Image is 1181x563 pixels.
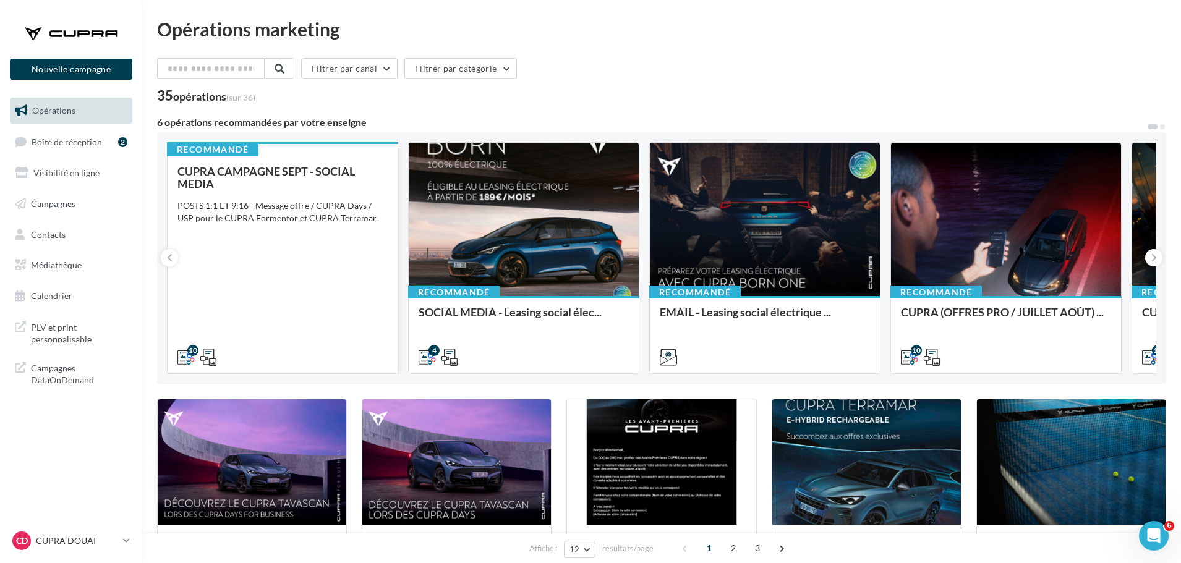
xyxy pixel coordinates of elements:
span: Opérations [32,105,75,116]
a: Campagnes [7,191,135,217]
span: 6 [1164,521,1174,531]
button: Nouvelle campagne [10,59,132,80]
span: 3 [748,538,767,558]
button: Filtrer par canal [301,58,398,79]
span: EMAIL - Leasing social électrique ... [660,305,831,319]
div: 2 [118,137,127,147]
div: Recommandé [167,143,258,156]
div: 11 [1152,345,1163,356]
span: (sur 36) [226,92,255,103]
span: PLV et print personnalisable [31,319,127,345]
div: 10 [187,345,198,356]
div: opérations [173,91,255,102]
div: Opérations marketing [157,20,1166,38]
div: 4 [428,345,440,356]
span: Calendrier [31,290,72,301]
div: 35 [157,89,255,103]
span: Boîte de réception [32,136,102,146]
iframe: Intercom live chat [1139,521,1169,551]
span: Médiathèque [31,260,82,270]
p: CUPRA DOUAI [36,535,118,547]
span: SOCIAL MEDIA - Leasing social élec... [419,305,602,319]
a: CD CUPRA DOUAI [10,529,132,552]
div: Recommandé [890,286,982,299]
span: Visibilité en ligne [33,167,100,178]
span: CUPRA CAMPAGNE SEPT - SOCIAL MEDIA [177,164,355,190]
a: Contacts [7,222,135,248]
span: Campagnes [31,198,75,209]
a: PLV et print personnalisable [7,314,135,350]
a: Visibilité en ligne [7,160,135,186]
a: Boîte de réception2 [7,129,135,155]
span: résultats/page [602,543,654,554]
span: 2 [723,538,743,558]
div: 6 opérations recommandées par votre enseigne [157,117,1146,127]
span: 1 [699,538,719,558]
a: Médiathèque [7,252,135,278]
a: Opérations [7,98,135,124]
span: Afficher [529,543,557,554]
div: Recommandé [408,286,500,299]
div: Recommandé [649,286,741,299]
button: 12 [564,541,595,558]
span: 12 [569,544,580,554]
a: Campagnes DataOnDemand [7,355,135,391]
span: CD [16,535,28,547]
button: Filtrer par catégorie [404,58,517,79]
span: CUPRA (OFFRES PRO / JUILLET AOÛT) ... [901,305,1104,319]
span: Contacts [31,229,66,239]
div: 10 [911,345,922,356]
span: Campagnes DataOnDemand [31,360,127,386]
div: POSTS 1:1 ET 9:16 - Message offre / CUPRA Days / USP pour le CUPRA Formentor et CUPRA Terramar. [177,200,388,224]
a: Calendrier [7,283,135,309]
